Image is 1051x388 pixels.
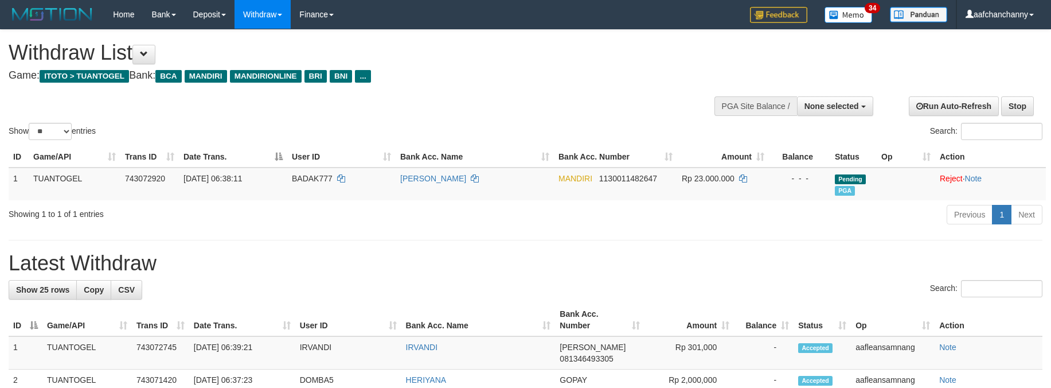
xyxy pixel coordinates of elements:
[677,146,769,168] th: Amount: activate to sort column ascending
[9,168,29,200] td: 1
[9,146,29,168] th: ID
[734,304,794,336] th: Balance: activate to sort column ascending
[9,252,1042,275] h1: Latest Withdraw
[797,96,873,116] button: None selected
[132,336,189,370] td: 743072745
[961,280,1042,297] input: Search:
[189,336,295,370] td: [DATE] 06:39:21
[9,336,42,370] td: 1
[851,304,935,336] th: Op: activate to sort column ascending
[835,186,855,196] span: Marked by aafchonlypin
[230,70,302,83] span: MANDIRIONLINE
[120,146,179,168] th: Trans ID: activate to sort column ascending
[560,354,613,363] span: Copy 081346493305 to clipboard
[930,280,1042,297] label: Search:
[644,336,734,370] td: Rp 301,000
[84,285,104,294] span: Copy
[179,146,287,168] th: Date Trans.: activate to sort column descending
[851,336,935,370] td: aafleansamnang
[830,146,877,168] th: Status
[295,336,401,370] td: IRVANDI
[947,205,993,224] a: Previous
[930,123,1042,140] label: Search:
[804,102,859,111] span: None selected
[935,304,1042,336] th: Action
[330,70,352,83] span: BNI
[185,70,227,83] span: MANDIRI
[961,123,1042,140] input: Search:
[1001,96,1034,116] a: Stop
[9,6,96,23] img: MOTION_logo.png
[401,304,556,336] th: Bank Acc. Name: activate to sort column ascending
[558,174,592,183] span: MANDIRI
[773,173,826,184] div: - - -
[890,7,947,22] img: panduan.png
[406,343,438,352] a: IRVANDI
[29,168,120,200] td: TUANTOGEL
[400,174,466,183] a: [PERSON_NAME]
[865,3,880,13] span: 34
[9,204,429,220] div: Showing 1 to 1 of 1 entries
[965,174,982,183] a: Note
[406,375,447,385] a: HERIYANA
[825,7,873,23] img: Button%20Memo.svg
[155,70,181,83] span: BCA
[9,41,689,64] h1: Withdraw List
[939,375,956,385] a: Note
[992,205,1011,224] a: 1
[877,146,935,168] th: Op: activate to sort column ascending
[189,304,295,336] th: Date Trans.: activate to sort column ascending
[940,174,963,183] a: Reject
[111,280,142,300] a: CSV
[132,304,189,336] th: Trans ID: activate to sort column ascending
[682,174,734,183] span: Rp 23.000.000
[76,280,111,300] a: Copy
[794,304,851,336] th: Status: activate to sort column ascending
[750,7,807,23] img: Feedback.jpg
[909,96,999,116] a: Run Auto-Refresh
[355,70,370,83] span: ...
[40,70,129,83] span: ITOTO > TUANTOGEL
[9,70,689,82] h4: Game: Bank:
[935,168,1046,200] td: ·
[554,146,677,168] th: Bank Acc. Number: activate to sort column ascending
[16,285,69,294] span: Show 25 rows
[125,174,165,183] span: 743072920
[935,146,1046,168] th: Action
[560,375,587,385] span: GOPAY
[560,343,626,352] span: [PERSON_NAME]
[292,174,333,183] span: BADAK777
[29,146,120,168] th: Game/API: activate to sort column ascending
[304,70,327,83] span: BRI
[42,304,132,336] th: Game/API: activate to sort column ascending
[798,343,833,353] span: Accepted
[118,285,135,294] span: CSV
[644,304,734,336] th: Amount: activate to sort column ascending
[29,123,72,140] select: Showentries
[9,123,96,140] label: Show entries
[734,336,794,370] td: -
[555,304,644,336] th: Bank Acc. Number: activate to sort column ascending
[396,146,554,168] th: Bank Acc. Name: activate to sort column ascending
[183,174,242,183] span: [DATE] 06:38:11
[42,336,132,370] td: TUANTOGEL
[769,146,830,168] th: Balance
[287,146,396,168] th: User ID: activate to sort column ascending
[1011,205,1042,224] a: Next
[599,174,657,183] span: Copy 1130011482647 to clipboard
[714,96,797,116] div: PGA Site Balance /
[295,304,401,336] th: User ID: activate to sort column ascending
[9,304,42,336] th: ID: activate to sort column descending
[9,280,77,300] a: Show 25 rows
[798,376,833,386] span: Accepted
[835,174,866,184] span: Pending
[939,343,956,352] a: Note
